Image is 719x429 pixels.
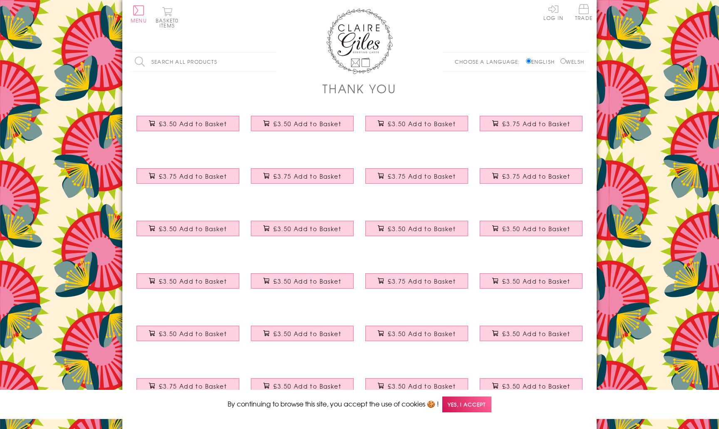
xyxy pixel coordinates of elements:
span: £3.50 Add to Basket [388,224,456,233]
a: Thank You Card, Golden Stars, Thank You £3.50 Add to Basket [245,319,359,355]
span: £3.50 Add to Basket [273,120,341,128]
label: English [526,58,559,65]
span: Trade [575,4,593,20]
a: Wedding Card, Blue Circles, Father of the Groom Thank you £3.50 Add to Basket [474,372,588,408]
button: £3.50 Add to Basket [251,378,354,394]
span: £3.50 Add to Basket [273,329,341,338]
label: Welsh [560,58,584,65]
span: £3.50 Add to Basket [502,224,570,233]
button: £3.50 Add to Basket [251,273,354,289]
span: £3.50 Add to Basket [388,329,456,338]
input: Welsh [560,58,566,64]
span: £3.50 Add to Basket [502,382,570,390]
a: Wedding Card, Flowers, Thank you for being my Chief Bridesmaid £3.50 Add to Basket [131,319,245,355]
a: Thank You Card, Pink Star, Thank you teacher, Embellished with a padded star £3.50 Add to Basket [245,267,359,303]
a: Thank You Teaching Assistant Card, Pink Star, Embellished with a padded star £3.50 Add to Basket [131,214,245,250]
a: Mother's Day Card, Mum, Thank you for Everything, Mum £3.50 Add to Basket [474,319,588,355]
button: £3.75 Add to Basket [480,116,583,131]
p: Choose a language: [455,58,524,65]
input: Search [268,52,276,71]
span: Menu [131,17,147,24]
button: £3.50 Add to Basket [480,273,583,289]
span: £3.75 Add to Basket [388,172,456,180]
a: Wedding Card, Flowers, Father of the Bride Thank you £3.50 Add to Basket [359,372,474,408]
span: £3.75 Add to Basket [388,277,456,285]
h1: Thank You [322,80,397,97]
button: £3.75 Add to Basket [251,168,354,184]
button: £3.50 Add to Basket [136,221,240,236]
span: £3.75 Add to Basket [159,172,227,180]
a: Thank You Teacher Card, Trophy, Embellished with a colourful tassel £3.75 Add to Basket [245,162,359,198]
a: Religious Occassions Card, Blue Circles, Thank You for being my Godfather £3.50 Add to Basket [131,267,245,303]
span: £3.50 Add to Basket [388,120,456,128]
button: £3.50 Add to Basket [365,116,469,131]
a: Trade [575,4,593,22]
button: £3.50 Add to Basket [365,326,469,341]
span: £3.75 Add to Basket [502,120,570,128]
button: £3.50 Add to Basket [480,378,583,394]
span: £3.50 Add to Basket [273,382,341,390]
span: £3.50 Add to Basket [159,120,227,128]
button: £3.50 Add to Basket [251,116,354,131]
span: £3.50 Add to Basket [388,382,456,390]
span: Yes, I accept [442,397,491,413]
a: Thank You Card, Stars, Thank You, Embellished with colourful pompoms £3.75 Add to Basket [131,372,245,408]
button: £3.50 Add to Basket [251,221,354,236]
span: £3.50 Add to Basket [159,224,227,233]
a: Thank You Teaching Assistant Card, Rosette, Embellished with a colourful tassel £3.75 Add to Basket [474,110,588,145]
button: £3.50 Add to Basket [480,221,583,236]
button: £3.75 Add to Basket [136,168,240,184]
button: £3.50 Add to Basket [136,326,240,341]
span: £3.75 Add to Basket [273,172,341,180]
a: Thank You Card, Pink Stars, To a Great Teacher £3.50 Add to Basket [359,214,474,250]
span: £3.50 Add to Basket [502,329,570,338]
a: Thank You Card, Pink Star, Thank You Very Much, Embellished with a padded star £3.50 Add to Basket [131,110,245,145]
a: Thank You Card, Typewriter, Thank You Very Much! £3.50 Add to Basket [359,110,474,145]
button: £3.50 Add to Basket [480,326,583,341]
a: Thank You Card, Colours, Thank You, Embossed and Foiled text £3.50 Add to Basket [359,319,474,355]
input: Search all products [131,52,276,71]
a: Thank You Teacher Card, Blue Star, Embellished with a padded star £3.50 Add to Basket [245,214,359,250]
button: £3.75 Add to Basket [136,378,240,394]
a: Thank You Card, Blue Stars, To a Great Teacher £3.50 Add to Basket [474,214,588,250]
button: £3.50 Add to Basket [365,378,469,394]
a: Thank You Card, Pink Bunting, Thank You very Much £3.50 Add to Basket [245,372,359,408]
a: Wedding Card, Blue Stripes, Thank you for being our Usher £3.50 Add to Basket [474,267,588,303]
a: Thank you Teacher Card, School, Embellished with pompoms £3.75 Add to Basket [359,162,474,198]
button: £3.75 Add to Basket [365,273,469,289]
button: £3.75 Add to Basket [365,168,469,184]
button: £3.50 Add to Basket [251,326,354,341]
span: 0 items [159,17,179,29]
a: Thank you Teaching Assistand Card, School, Embellished with pompoms £3.75 Add to Basket [474,162,588,198]
a: Log In [543,4,563,20]
button: £3.50 Add to Basket [136,273,240,289]
input: English [526,58,531,64]
button: Menu [131,5,147,23]
span: £3.50 Add to Basket [159,329,227,338]
a: Thank You Card, Blue Star, Thank You Very Much, Embellished with a padded star £3.50 Add to Basket [245,110,359,145]
span: £3.50 Add to Basket [159,277,227,285]
button: Basket0 items [156,7,179,28]
img: Claire Giles Greetings Cards [326,8,393,74]
button: £3.50 Add to Basket [365,221,469,236]
span: £3.75 Add to Basket [159,382,227,390]
button: £3.75 Add to Basket [480,168,583,184]
a: Thank You Teacher Card, Medal & Books, Embellished with a colourful tassel £3.75 Add to Basket [131,162,245,198]
a: Thank You Card, Rainbow, Embellished with a colourful tassel £3.75 Add to Basket [359,267,474,303]
button: £3.50 Add to Basket [136,116,240,131]
span: £3.50 Add to Basket [273,277,341,285]
span: £3.75 Add to Basket [502,172,570,180]
span: £3.50 Add to Basket [273,224,341,233]
span: £3.50 Add to Basket [502,277,570,285]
